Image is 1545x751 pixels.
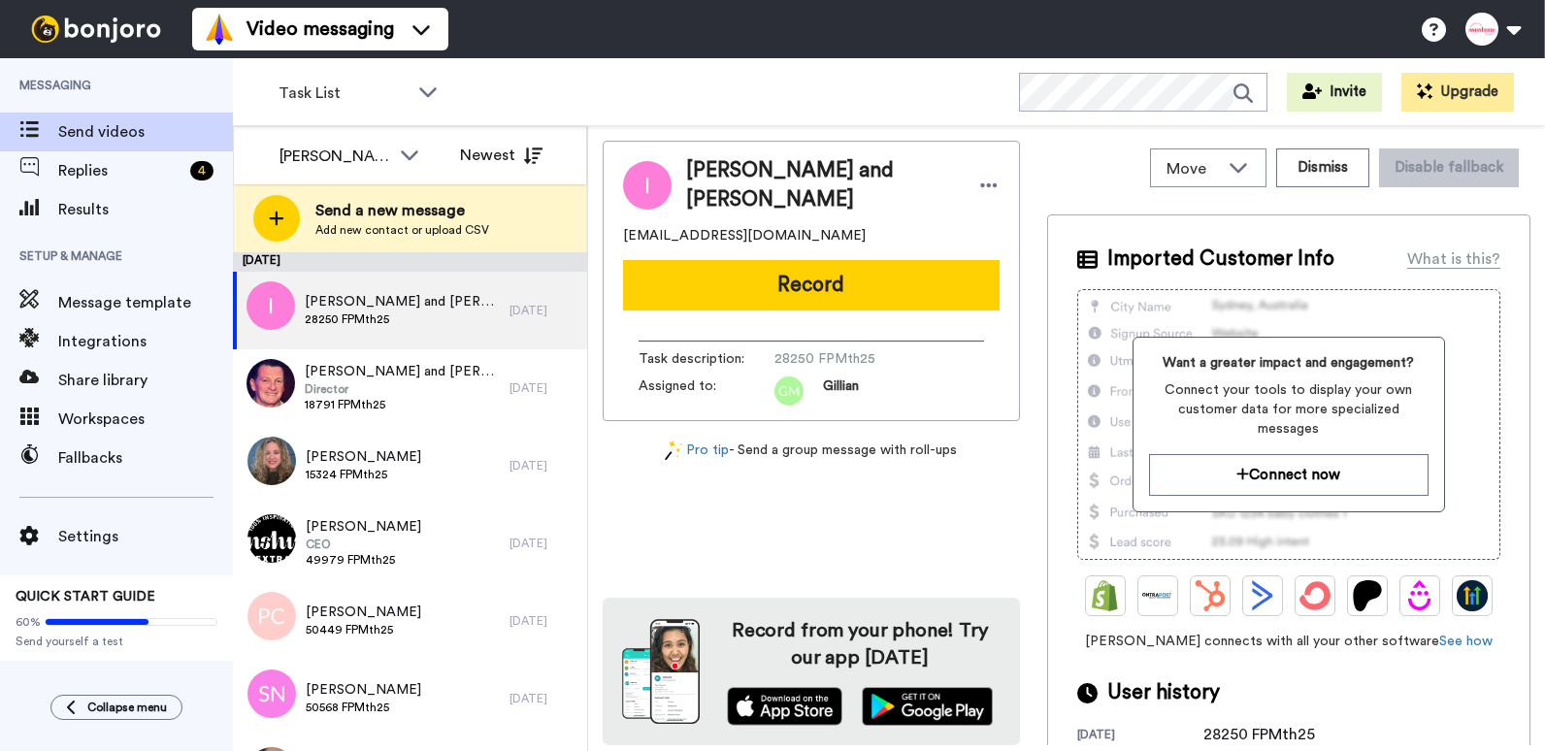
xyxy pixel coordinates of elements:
[510,380,577,396] div: [DATE]
[623,260,1000,310] button: Record
[58,525,233,548] span: Settings
[1457,580,1488,611] img: GoHighLevel
[1149,353,1429,373] span: Want a greater impact and engagement?
[16,614,41,630] span: 60%
[665,441,729,461] a: Pro tip
[279,82,409,105] span: Task List
[1287,73,1382,112] button: Invite
[622,619,700,724] img: download
[1401,73,1514,112] button: Upgrade
[510,691,577,706] div: [DATE]
[306,700,421,715] span: 50568 FPMth25
[1107,245,1334,274] span: Imported Customer Info
[639,376,774,406] span: Assigned to:
[58,369,233,392] span: Share library
[247,281,295,330] img: i.png
[727,687,842,726] img: appstore
[445,136,557,175] button: Newest
[510,458,577,473] div: [DATE]
[510,303,577,318] div: [DATE]
[719,617,1001,671] h4: Record from your phone! Try our app [DATE]
[279,145,390,168] div: [PERSON_NAME]
[306,680,421,700] span: [PERSON_NAME]
[623,161,672,210] img: Image of Markus and Caron Seitz
[247,16,394,43] span: Video messaging
[306,517,421,537] span: [PERSON_NAME]
[1149,380,1429,439] span: Connect your tools to display your own customer data for more specialized messages
[1167,157,1219,180] span: Move
[603,441,1020,461] div: - Send a group message with roll-ups
[862,687,993,726] img: playstore
[1195,580,1226,611] img: Hubspot
[58,159,182,182] span: Replies
[1379,148,1519,187] button: Disable fallback
[305,362,500,381] span: [PERSON_NAME] and [PERSON_NAME]
[306,467,421,482] span: 15324 FPMth25
[774,376,804,406] img: gm.png
[58,120,233,144] span: Send videos
[233,252,587,272] div: [DATE]
[305,397,500,412] span: 18791 FPMth25
[1090,580,1121,611] img: Shopify
[305,381,500,397] span: Director
[305,292,500,311] span: [PERSON_NAME] and [PERSON_NAME]
[50,695,182,720] button: Collapse menu
[16,634,217,649] span: Send yourself a test
[1299,580,1331,611] img: ConvertKit
[315,222,489,238] span: Add new contact or upload CSV
[23,16,169,43] img: bj-logo-header-white.svg
[686,156,959,214] span: [PERSON_NAME] and [PERSON_NAME]
[306,622,421,637] span: 50449 FPMth25
[247,669,296,718] img: sn.png
[315,199,489,222] span: Send a new message
[1077,632,1500,651] span: [PERSON_NAME] connects with all your other software
[16,590,155,604] span: QUICK START GUIDE
[774,349,959,369] span: 28250 FPMth25
[665,441,682,461] img: magic-wand.svg
[306,447,421,467] span: [PERSON_NAME]
[190,161,214,180] div: 4
[1404,580,1435,611] img: Drip
[510,613,577,629] div: [DATE]
[1247,580,1278,611] img: ActiveCampaign
[306,603,421,622] span: [PERSON_NAME]
[58,330,233,353] span: Integrations
[1149,454,1429,496] button: Connect now
[58,198,233,221] span: Results
[1077,727,1203,746] div: [DATE]
[58,291,233,314] span: Message template
[87,700,167,715] span: Collapse menu
[58,408,233,431] span: Workspaces
[247,437,296,485] img: d4ce572b-19e5-496a-9134-577ef494394d.jpg
[510,536,577,551] div: [DATE]
[1407,247,1500,271] div: What is this?
[1203,723,1315,746] div: 28250 FPMth25
[204,14,235,45] img: vm-color.svg
[823,376,859,406] span: Gillian
[1107,678,1220,707] span: User history
[1142,580,1173,611] img: Ontraport
[247,359,295,408] img: 338d9fc1-7f4d-4fb6-abe2-b3ac79c0e39b.jpg
[306,537,421,552] span: CEO
[247,514,296,563] img: 48cf646a-19c5-41cd-a5e1-d8d7db55cb9b.png
[623,226,866,245] span: [EMAIL_ADDRESS][DOMAIN_NAME]
[1439,635,1493,648] a: See how
[1352,580,1383,611] img: Patreon
[306,552,421,568] span: 49979 FPMth25
[58,446,233,470] span: Fallbacks
[247,592,296,640] img: pc.png
[639,349,774,369] span: Task description :
[1276,148,1369,187] button: Dismiss
[305,311,500,327] span: 28250 FPMth25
